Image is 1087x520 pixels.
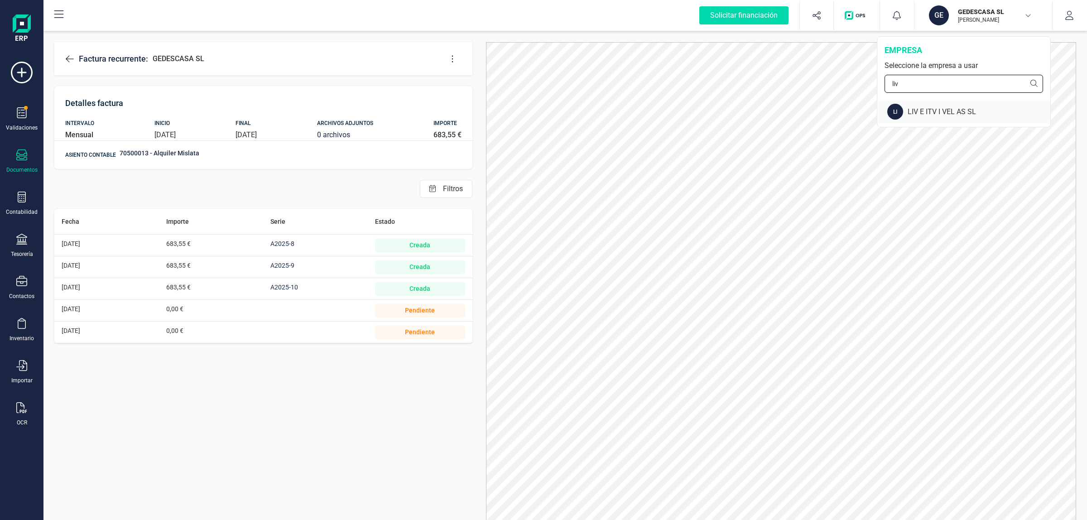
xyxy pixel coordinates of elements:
[885,60,1043,71] div: Seleccione la empresa a usar
[65,130,94,140] p: Mensual
[236,130,257,140] p: [DATE]
[887,104,903,120] div: LI
[885,44,1043,57] div: empresa
[65,117,94,130] h6: INTERVALO
[420,180,472,198] button: Filtros
[375,238,465,252] div: Creada
[845,11,869,20] img: Logo de OPS
[62,218,79,225] span: Fecha
[270,240,294,247] span: A2025-8
[699,6,789,24] div: Solicitar financiación
[65,149,116,161] h6: ASIENTO CONTABLE
[958,7,1030,16] p: GEDESCASA SL
[375,325,465,339] div: Pendiente
[17,419,27,426] div: OCR
[166,218,189,225] span: Importe
[11,377,33,384] div: Importar
[166,262,191,269] span: 683,55 €
[62,240,80,247] span: [DATE]
[839,1,874,30] button: Logo de OPS
[929,5,949,25] div: GE
[433,130,462,140] p: 683,55 €
[62,327,80,334] span: [DATE]
[166,284,191,291] span: 683,55 €
[6,124,38,131] div: Validaciones
[270,218,285,225] span: Serie
[270,262,294,269] span: A2025-9
[375,303,465,318] div: Pendiente
[10,335,34,342] div: Inventario
[688,1,799,30] button: Solicitar financiación
[11,250,33,258] div: Tesorería
[13,14,31,43] img: Logo Finanedi
[925,1,1041,30] button: GEGEDESCASA SL[PERSON_NAME]
[62,305,80,313] span: [DATE]
[65,97,462,110] h6: Detalles factura
[166,240,191,247] span: 683,55 €
[908,106,1050,117] div: LIV E ITV I VEL AS SL
[375,260,465,274] div: Creada
[958,16,1030,24] p: [PERSON_NAME]
[166,327,183,334] span: 0,00 €
[317,117,373,130] h6: ARCHIVOS ADJUNTOS
[375,282,465,296] div: Creada
[433,117,462,130] h6: IMPORTE
[439,183,467,194] span: Filtros
[62,284,80,291] span: [DATE]
[270,284,298,291] span: A2025-10
[317,130,373,140] p: 0 archivos
[154,130,176,140] p: [DATE]
[62,262,80,269] span: [DATE]
[236,117,257,130] h6: FINAL
[154,117,176,130] h6: INICIO
[9,293,34,300] div: Contactos
[153,53,204,64] span: GEDESCASA SL
[120,149,199,161] span: 70500013 - Alquiler Mislata
[885,75,1043,93] input: Buscar empresa
[6,208,38,216] div: Contabilidad
[6,166,38,173] div: Documentos
[375,218,395,225] span: Estado
[79,53,148,64] p: Factura recurrente:
[166,305,183,313] span: 0,00 €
